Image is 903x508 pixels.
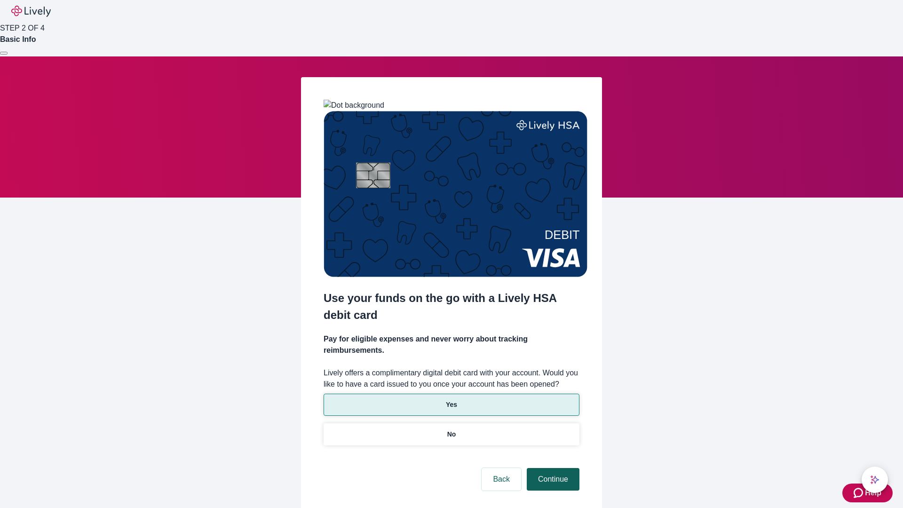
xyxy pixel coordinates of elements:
button: No [324,423,579,445]
button: Back [482,468,521,491]
span: Help [865,487,881,499]
svg: Zendesk support icon [854,487,865,499]
img: Dot background [324,100,384,111]
button: Yes [324,394,579,416]
button: Zendesk support iconHelp [842,484,893,502]
p: Yes [446,400,457,410]
button: chat [862,467,888,493]
svg: Lively AI Assistant [870,475,879,484]
button: Continue [527,468,579,491]
img: Lively [11,6,51,17]
img: Debit card [324,111,587,277]
h4: Pay for eligible expenses and never worry about tracking reimbursements. [324,333,579,356]
h2: Use your funds on the go with a Lively HSA debit card [324,290,579,324]
label: Lively offers a complimentary digital debit card with your account. Would you like to have a card... [324,367,579,390]
p: No [447,429,456,439]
